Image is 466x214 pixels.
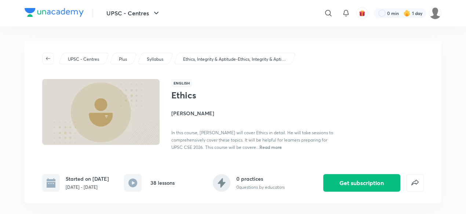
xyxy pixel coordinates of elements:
[119,56,127,63] p: Plus
[236,184,285,191] p: 0 questions by educators
[146,56,165,63] a: Syllabus
[359,10,365,16] img: avatar
[66,184,109,191] p: [DATE] - [DATE]
[67,56,101,63] a: UPSC - Centres
[406,174,424,192] button: false
[25,8,84,19] a: Company Logo
[182,56,287,63] a: Ethics, Integrity & Aptitude-Ethics, Integrity & Aptitude
[259,144,282,150] span: Read more
[118,56,128,63] a: Plus
[356,7,368,19] button: avatar
[102,6,165,20] button: UPSC - Centres
[68,56,99,63] p: UPSC - Centres
[183,56,286,63] p: Ethics, Integrity & Aptitude-Ethics, Integrity & Aptitude
[171,79,192,87] span: English
[236,175,285,183] h6: 0 practices
[171,90,291,101] h1: Ethics
[403,10,411,17] img: streak
[150,179,175,187] h6: 38 lessons
[147,56,163,63] p: Syllabus
[25,8,84,17] img: Company Logo
[171,109,336,117] h4: [PERSON_NAME]
[323,174,400,192] button: Get subscription
[41,78,161,146] img: Thumbnail
[66,175,109,183] h6: Started on [DATE]
[171,130,333,150] span: In this course, [PERSON_NAME] will cover Ethics in detail. He will take sessions to comprehensive...
[429,7,441,19] img: Vikram Singh Rawat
